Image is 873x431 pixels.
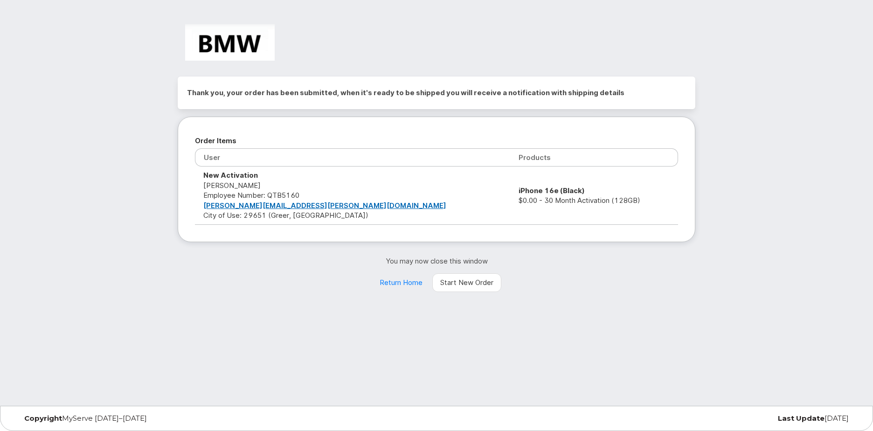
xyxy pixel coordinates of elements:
[432,273,501,292] a: Start New Order
[24,414,62,423] strong: Copyright
[510,148,678,167] th: Products
[372,273,430,292] a: Return Home
[519,186,585,195] strong: iPhone 16e (Black)
[187,86,686,100] h2: Thank you, your order has been submitted, when it's ready to be shipped you will receive a notifi...
[178,256,695,266] p: You may now close this window
[185,24,275,61] img: BMW Manufacturing Co LLC
[203,171,258,180] strong: New Activation
[203,191,299,200] span: Employee Number: QTB5160
[195,134,678,148] h2: Order Items
[510,167,678,224] td: $0.00 - 30 Month Activation (128GB)
[778,414,824,423] strong: Last Update
[576,415,856,422] div: [DATE]
[195,148,510,167] th: User
[203,201,446,210] a: [PERSON_NAME][EMAIL_ADDRESS][PERSON_NAME][DOMAIN_NAME]
[17,415,297,422] div: MyServe [DATE]–[DATE]
[195,167,510,224] td: [PERSON_NAME] City of Use: 29651 (Greer, [GEOGRAPHIC_DATA])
